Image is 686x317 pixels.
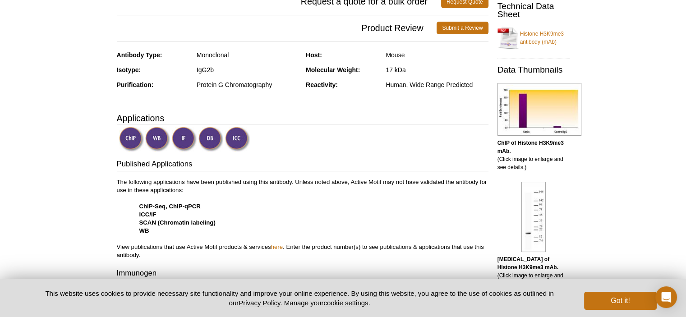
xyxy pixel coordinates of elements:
strong: Molecular Weight: [306,66,360,74]
h3: Immunogen [117,268,488,280]
b: [MEDICAL_DATA] of Histone H3K9me3 mAb. [497,256,558,271]
div: Open Intercom Messenger [655,286,677,308]
img: ChIP Validated [119,127,144,152]
img: Dot Blot Validated [198,127,223,152]
strong: Host: [306,51,322,59]
div: Protein G Chromatography [197,81,299,89]
div: 17 kDa [386,66,488,74]
b: ChIP of Histone H3K9me3 mAb. [497,140,564,154]
strong: ICC/IF [139,211,157,218]
h2: Data Thumbnails [497,66,570,74]
p: (Click image to enlarge and see details.) [497,255,570,288]
p: The following applications have been published using this antibody. Unless noted above, Active Mo... [117,178,488,259]
a: Privacy Policy [239,299,280,307]
strong: Reactivity: [306,81,338,88]
a: Histone H3K9me3 antibody (mAb) [497,24,570,51]
div: Mouse [386,51,488,59]
a: Submit a Review [437,22,488,34]
img: Histone H3K9me3 antibody (mAb) tested by Western blot. [521,182,546,252]
strong: Purification: [117,81,154,88]
strong: ChIP-Seq, ChIP-qPCR [139,203,201,210]
strong: WB [139,227,149,234]
img: Immunofluorescence Validated [172,127,197,152]
a: here [271,243,283,250]
div: Human, Wide Range Predicted [386,81,488,89]
button: Got it! [584,292,656,310]
p: This website uses cookies to provide necessary site functionality and improve your online experie... [30,289,570,308]
h2: Technical Data Sheet [497,2,570,18]
span: Product Review [117,22,437,34]
strong: Isotype: [117,66,141,74]
p: (Click image to enlarge and see details.) [497,139,570,171]
button: cookie settings [323,299,368,307]
strong: Antibody Type: [117,51,162,59]
img: Immunocytochemistry Validated [225,127,250,152]
h3: Published Applications [117,159,488,171]
div: Monoclonal [197,51,299,59]
img: Western Blot Validated [145,127,170,152]
img: Histone H3K9me3 antibody (mAb) tested by ChIP. [497,83,581,136]
div: IgG2b [197,66,299,74]
strong: SCAN (Chromatin labeling) [139,219,216,226]
h3: Applications [117,111,488,125]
